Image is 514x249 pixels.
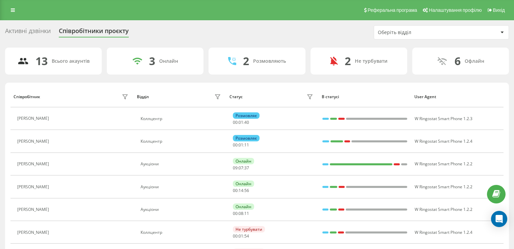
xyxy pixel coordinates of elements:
[244,119,249,125] span: 40
[17,207,51,212] div: [PERSON_NAME]
[17,116,51,121] div: [PERSON_NAME]
[429,7,482,13] span: Налаштування профілю
[244,188,249,193] span: 56
[233,165,238,171] span: 09
[239,165,243,171] span: 07
[17,185,51,189] div: [PERSON_NAME]
[141,116,223,121] div: Коллцентр
[233,203,254,210] div: Онлайн
[233,158,254,164] div: Онлайн
[14,94,40,99] div: Співробітник
[149,55,155,67] div: 3
[233,142,238,148] span: 00
[233,181,254,187] div: Онлайн
[17,162,51,166] div: [PERSON_NAME]
[141,207,223,212] div: Аукціони
[239,119,243,125] span: 01
[465,58,484,64] div: Офлайн
[141,185,223,189] div: Аукціони
[244,142,249,148] span: 11
[17,139,51,144] div: [PERSON_NAME]
[415,116,472,121] span: W Ringostat Smart Phone 1.2.3
[322,94,408,99] div: В статусі
[52,58,90,64] div: Всього акаунтів
[415,206,472,212] span: W Ringostat Smart Phone 1.2.2
[239,188,243,193] span: 14
[137,94,149,99] div: Відділ
[368,7,417,13] span: Реферальна програма
[415,161,472,167] span: W Ringostat Smart Phone 1.2.2
[414,94,500,99] div: User Agent
[355,58,388,64] div: Не турбувати
[233,119,238,125] span: 00
[59,27,129,38] div: Співробітники проєкту
[141,230,223,235] div: Коллцентр
[253,58,286,64] div: Розмовляють
[243,55,249,67] div: 2
[239,233,243,239] span: 01
[159,58,178,64] div: Онлайн
[455,55,461,67] div: 6
[415,229,472,235] span: W Ringostat Smart Phone 1.2.4
[233,188,238,193] span: 00
[378,30,459,35] div: Оберіть відділ
[35,55,48,67] div: 13
[5,27,51,38] div: Активні дзвінки
[233,143,249,147] div: : :
[141,162,223,166] div: Аукціони
[17,230,51,235] div: [PERSON_NAME]
[491,211,507,227] div: Open Intercom Messenger
[415,138,472,144] span: W Ringostat Smart Phone 1.2.4
[233,166,249,170] div: : :
[233,211,238,216] span: 00
[345,55,351,67] div: 2
[244,233,249,239] span: 54
[239,142,243,148] span: 01
[415,184,472,190] span: W Ringostat Smart Phone 1.2.2
[233,135,260,141] div: Розмовляє
[244,165,249,171] span: 37
[233,211,249,216] div: : :
[233,188,249,193] div: : :
[233,226,265,232] div: Не турбувати
[233,234,249,239] div: : :
[141,139,223,144] div: Коллцентр
[233,120,249,125] div: : :
[244,211,249,216] span: 11
[239,211,243,216] span: 08
[229,94,243,99] div: Статус
[233,112,260,119] div: Розмовляє
[493,7,505,13] span: Вихід
[233,233,238,239] span: 00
